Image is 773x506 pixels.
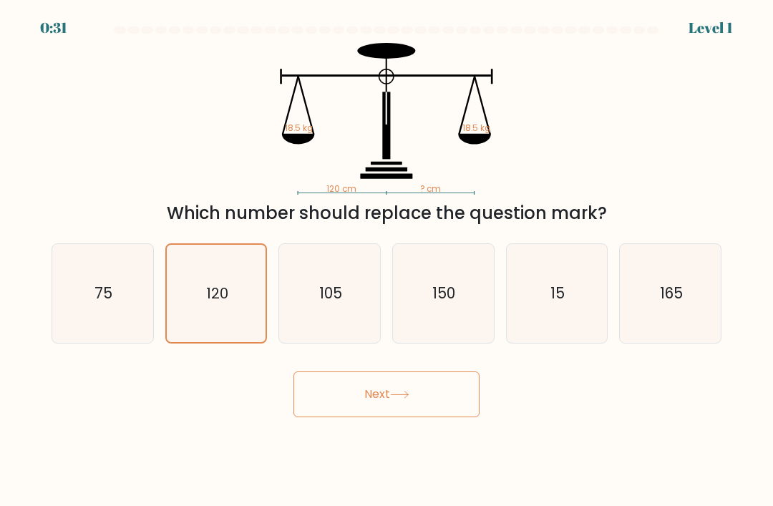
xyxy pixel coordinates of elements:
[40,17,67,39] div: 0:31
[319,283,342,303] text: 105
[420,183,441,195] tspan: ? cm
[689,17,733,39] div: Level 1
[206,283,228,303] text: 120
[293,371,480,417] button: Next
[550,283,565,303] text: 15
[326,183,356,195] tspan: 120 cm
[660,283,683,303] text: 165
[462,122,490,134] tspan: 18.5 kg
[94,283,112,303] text: 75
[60,200,713,226] div: Which number should replace the question mark?
[285,122,313,134] tspan: 18.5 kg
[433,283,456,303] text: 150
